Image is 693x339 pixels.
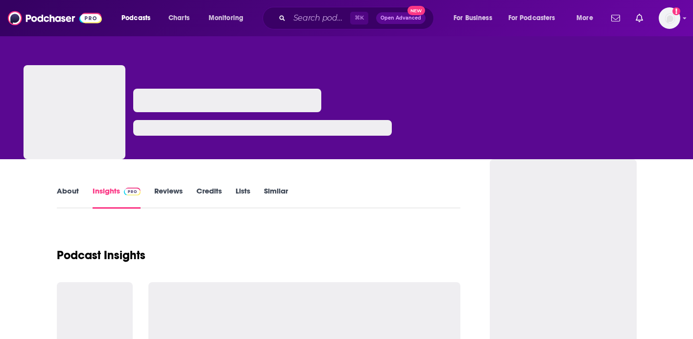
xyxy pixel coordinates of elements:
[632,10,647,26] a: Show notifications dropdown
[202,10,256,26] button: open menu
[121,11,150,25] span: Podcasts
[381,16,421,21] span: Open Advanced
[289,10,350,26] input: Search podcasts, credits, & more...
[454,11,492,25] span: For Business
[407,6,425,15] span: New
[350,12,368,24] span: ⌘ K
[168,11,190,25] span: Charts
[570,10,605,26] button: open menu
[376,12,426,24] button: Open AdvancedNew
[124,188,141,195] img: Podchaser Pro
[659,7,680,29] span: Logged in as ocharlson
[154,186,183,209] a: Reviews
[576,11,593,25] span: More
[115,10,163,26] button: open menu
[196,186,222,209] a: Credits
[508,11,555,25] span: For Podcasters
[272,7,443,29] div: Search podcasts, credits, & more...
[672,7,680,15] svg: Add a profile image
[209,11,243,25] span: Monitoring
[659,7,680,29] img: User Profile
[8,9,102,27] img: Podchaser - Follow, Share and Rate Podcasts
[57,248,145,263] h1: Podcast Insights
[162,10,195,26] a: Charts
[264,186,288,209] a: Similar
[236,186,250,209] a: Lists
[659,7,680,29] button: Show profile menu
[607,10,624,26] a: Show notifications dropdown
[93,186,141,209] a: InsightsPodchaser Pro
[57,186,79,209] a: About
[447,10,504,26] button: open menu
[502,10,570,26] button: open menu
